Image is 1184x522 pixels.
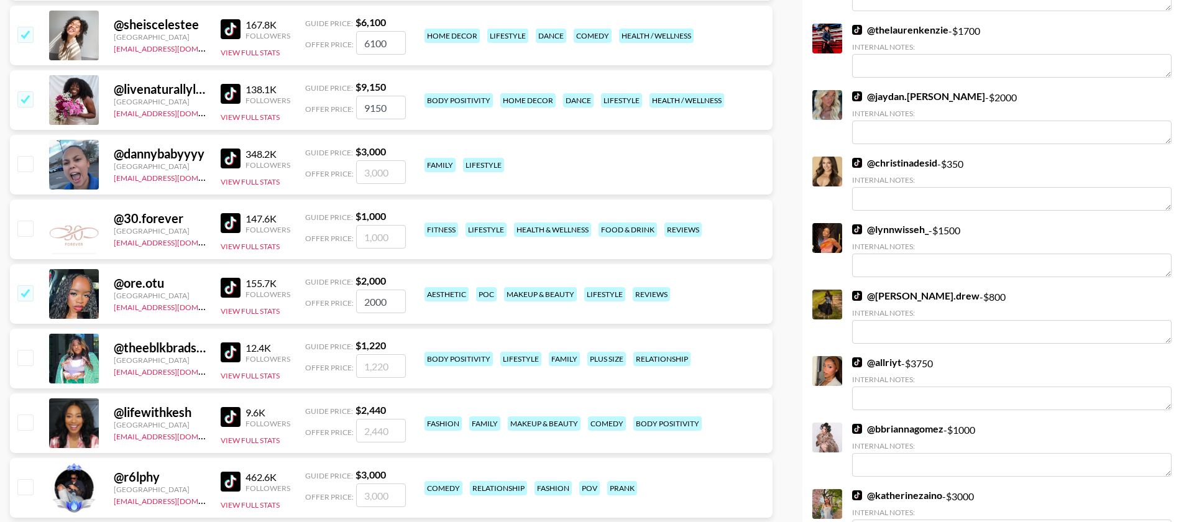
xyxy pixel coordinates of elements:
img: TikTok [221,84,241,104]
div: family [424,158,456,172]
div: @ livenaturallylove [114,81,206,97]
div: - $ 800 [852,290,1172,344]
div: Internal Notes: [852,42,1172,52]
div: health & wellness [514,222,591,237]
button: View Full Stats [221,371,280,380]
img: TikTok [221,472,241,492]
div: comedy [424,481,462,495]
div: @ lifewithkesh [114,405,206,420]
div: [GEOGRAPHIC_DATA] [114,420,206,429]
a: @jaydan.[PERSON_NAME] [852,90,985,103]
span: Offer Price: [305,298,354,308]
strong: $ 2,440 [356,404,386,416]
div: [GEOGRAPHIC_DATA] [114,32,206,42]
button: View Full Stats [221,500,280,510]
div: @ r6lphy [114,469,206,485]
button: View Full Stats [221,306,280,316]
img: TikTok [852,424,862,434]
input: 3,000 [356,483,406,507]
div: Internal Notes: [852,508,1172,517]
span: Guide Price: [305,213,353,222]
div: - $ 1500 [852,223,1172,277]
div: 147.6K [246,213,290,225]
strong: $ 3,000 [356,145,386,157]
div: Internal Notes: [852,242,1172,251]
span: Guide Price: [305,83,353,93]
div: Followers [246,354,290,364]
input: 1,000 [356,225,406,249]
div: lifestyle [463,158,504,172]
div: family [549,352,580,366]
div: [GEOGRAPHIC_DATA] [114,226,206,236]
img: TikTok [221,278,241,298]
div: Followers [246,419,290,428]
a: @bbriannagomez [852,423,943,435]
div: Followers [246,290,290,299]
img: TikTok [221,213,241,233]
a: [EMAIL_ADDRESS][DOMAIN_NAME] [114,365,239,377]
div: Followers [246,225,290,234]
input: 3,000 [356,160,406,184]
img: TikTok [852,357,862,367]
img: TikTok [852,291,862,301]
div: - $ 1000 [852,423,1172,477]
div: family [469,416,500,431]
button: View Full Stats [221,112,280,122]
span: Offer Price: [305,363,354,372]
div: body positivity [424,93,493,108]
button: View Full Stats [221,177,280,186]
a: [EMAIL_ADDRESS][DOMAIN_NAME] [114,106,239,118]
div: 138.1K [246,83,290,96]
a: [EMAIL_ADDRESS][DOMAIN_NAME] [114,236,239,247]
div: pov [579,481,600,495]
button: View Full Stats [221,48,280,57]
div: reviews [633,287,670,301]
img: TikTok [221,407,241,427]
strong: $ 3,000 [356,469,386,480]
div: reviews [664,222,702,237]
strong: $ 1,220 [356,339,386,351]
div: - $ 2000 [852,90,1172,144]
img: TikTok [221,342,241,362]
span: Offer Price: [305,104,354,114]
a: @christinadesid [852,157,937,169]
input: 2,000 [356,290,406,313]
div: @ sheiscelestee [114,17,206,32]
div: Internal Notes: [852,175,1172,185]
div: dance [536,29,566,43]
span: Guide Price: [305,406,353,416]
input: 2,440 [356,419,406,442]
div: Internal Notes: [852,308,1172,318]
div: - $ 3750 [852,356,1172,410]
img: TikTok [852,91,862,101]
input: 1,220 [356,354,406,378]
button: View Full Stats [221,242,280,251]
div: fashion [535,481,572,495]
div: poc [476,287,497,301]
div: makeup & beauty [508,416,581,431]
div: [GEOGRAPHIC_DATA] [114,355,206,365]
div: @ ore.otu [114,275,206,291]
img: TikTok [852,224,862,234]
div: relationship [633,352,691,366]
div: 348.2K [246,148,290,160]
button: View Full Stats [221,436,280,445]
div: body positivity [424,352,493,366]
div: body positivity [633,416,702,431]
a: [EMAIL_ADDRESS][DOMAIN_NAME] [114,171,239,183]
span: Guide Price: [305,19,353,28]
div: aesthetic [424,287,469,301]
div: 167.8K [246,19,290,31]
div: fitness [424,222,458,237]
img: TikTok [221,19,241,39]
span: Guide Price: [305,342,353,351]
strong: $ 2,000 [356,275,386,286]
strong: $ 9,150 [356,81,386,93]
div: 9.6K [246,406,290,419]
div: [GEOGRAPHIC_DATA] [114,485,206,494]
div: Followers [246,31,290,40]
div: [GEOGRAPHIC_DATA] [114,291,206,300]
div: Internal Notes: [852,375,1172,384]
div: 155.7K [246,277,290,290]
div: [GEOGRAPHIC_DATA] [114,162,206,171]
